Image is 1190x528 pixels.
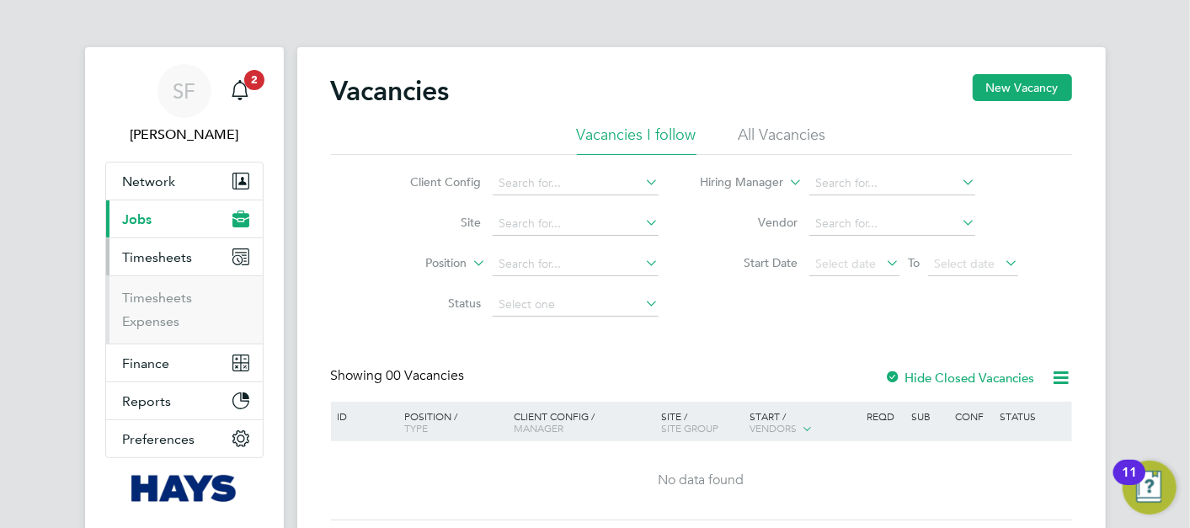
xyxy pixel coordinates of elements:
[404,421,428,435] span: Type
[106,420,263,457] button: Preferences
[106,200,263,237] button: Jobs
[123,173,176,189] span: Network
[493,212,659,236] input: Search for...
[244,70,264,90] span: 2
[384,174,481,189] label: Client Config
[739,125,826,155] li: All Vacancies
[123,431,195,447] span: Preferences
[106,382,263,419] button: Reports
[863,402,907,430] div: Reqd
[701,215,798,230] label: Vendor
[657,402,745,442] div: Site /
[106,238,263,275] button: Timesheets
[123,249,193,265] span: Timesheets
[387,367,465,384] span: 00 Vacancies
[493,253,659,276] input: Search for...
[334,402,392,430] div: ID
[1122,472,1137,494] div: 11
[995,402,1069,430] div: Status
[934,256,995,271] span: Select date
[123,393,172,409] span: Reports
[392,402,510,442] div: Position /
[331,74,450,108] h2: Vacancies
[493,172,659,195] input: Search for...
[750,421,797,435] span: Vendors
[907,402,951,430] div: Sub
[105,125,264,145] span: Sonny Facey
[577,125,696,155] li: Vacancies I follow
[745,402,863,444] div: Start /
[952,402,995,430] div: Conf
[510,402,657,442] div: Client Config /
[331,367,468,385] div: Showing
[106,275,263,344] div: Timesheets
[105,64,264,145] a: SF[PERSON_NAME]
[106,344,263,381] button: Finance
[131,475,237,502] img: hays-logo-retina.png
[334,472,1070,489] div: No data found
[106,163,263,200] button: Network
[809,212,975,236] input: Search for...
[105,475,264,502] a: Go to home page
[885,370,1035,386] label: Hide Closed Vacancies
[903,252,925,274] span: To
[809,172,975,195] input: Search for...
[815,256,876,271] span: Select date
[123,313,180,329] a: Expenses
[686,174,783,191] label: Hiring Manager
[370,255,467,272] label: Position
[123,290,193,306] a: Timesheets
[123,211,152,227] span: Jobs
[123,355,170,371] span: Finance
[223,64,257,118] a: 2
[661,421,718,435] span: Site Group
[701,255,798,270] label: Start Date
[384,215,481,230] label: Site
[1123,461,1177,515] button: Open Resource Center, 11 new notifications
[973,74,1072,101] button: New Vacancy
[384,296,481,311] label: Status
[173,80,195,102] span: SF
[493,293,659,317] input: Select one
[514,421,563,435] span: Manager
